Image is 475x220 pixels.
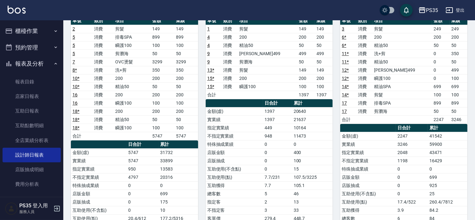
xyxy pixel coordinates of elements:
[92,115,114,124] td: 消費
[238,49,297,58] td: [PERSON_NAME]499
[428,165,467,173] td: 0
[292,132,333,140] td: 11473
[71,198,127,206] td: 店販抽成
[428,181,467,190] td: 925
[3,55,61,72] button: 報表及分析
[127,148,159,157] td: 5747
[396,181,428,190] td: 0
[3,23,61,39] button: 櫃檯作業
[432,25,450,33] td: 249
[428,124,467,132] th: 累計
[206,115,263,124] td: 實業績
[206,17,222,25] th: 單號
[151,41,174,49] td: 100
[206,165,263,173] td: 互助使用(不含點)
[72,51,75,56] a: 5
[292,206,333,214] td: 33
[206,148,263,157] td: 店販金額
[292,115,333,124] td: 21637
[174,41,198,49] td: 100
[292,99,333,107] th: 累計
[450,33,467,41] td: 200
[396,157,428,165] td: 1198
[356,99,372,107] td: 消費
[396,206,428,214] td: 3.9
[71,132,92,140] td: 合計
[297,49,315,58] td: 499
[428,157,467,165] td: 16429
[206,140,263,148] td: 特殊抽成業績
[372,49,432,58] td: 洗+剪
[174,49,198,58] td: 50
[114,99,151,107] td: 瞬護100
[3,162,61,177] a: 店販抽成明細
[263,157,292,165] td: 0
[292,124,333,132] td: 10164
[356,33,372,41] td: 消費
[263,107,292,115] td: 1397
[92,49,114,58] td: 消費
[206,124,263,132] td: 指定實業績
[206,132,263,140] td: 不指定實業績
[396,140,428,148] td: 3246
[238,58,297,66] td: 剪瀏海
[297,25,315,33] td: 149
[263,173,292,181] td: 7.7/231
[114,66,151,74] td: 洗+剪
[159,190,198,198] td: 699
[3,118,61,133] a: 互助點數明細
[356,66,372,74] td: 消費
[297,66,315,74] td: 149
[450,17,467,25] th: 業績
[450,58,467,66] td: 50
[92,91,114,99] td: 消費
[72,59,75,64] a: 7
[92,74,114,82] td: 消費
[297,41,315,49] td: 50
[206,198,263,206] td: 指定客
[151,58,174,66] td: 3299
[222,17,238,25] th: 類別
[114,74,151,82] td: 200
[263,198,292,206] td: 2
[71,17,92,25] th: 單號
[400,4,413,16] button: save
[174,74,198,82] td: 200
[151,115,174,124] td: 50
[151,66,174,74] td: 350
[92,66,114,74] td: 消費
[114,17,151,25] th: 項目
[340,190,396,198] td: 互助使用(不含點)
[292,140,333,148] td: 0
[342,100,347,106] a: 17
[3,177,61,191] a: 費用分析表
[263,181,292,190] td: 7.7
[206,157,263,165] td: 店販抽成
[340,132,396,140] td: 金額(虛)
[3,39,61,56] button: 預約管理
[315,82,333,91] td: 100
[342,109,347,114] a: 17
[72,26,75,31] a: 2
[372,58,432,66] td: 精油50
[3,133,61,148] a: 全店業績分析表
[151,82,174,91] td: 50
[432,107,450,115] td: 50
[372,99,432,107] td: 排毒SPA
[174,82,198,91] td: 50
[159,157,198,165] td: 33899
[315,25,333,33] td: 149
[340,17,356,25] th: 單號
[263,140,292,148] td: 0
[432,66,450,74] td: 0
[297,17,315,25] th: 金額
[206,91,222,99] td: 合計
[174,33,198,41] td: 899
[315,41,333,49] td: 50
[315,74,333,82] td: 200
[372,74,432,82] td: 瞬護100
[342,26,344,31] a: 3
[3,194,61,211] button: 客戶管理
[340,198,396,206] td: 互助使用(點)
[428,206,467,214] td: 84.2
